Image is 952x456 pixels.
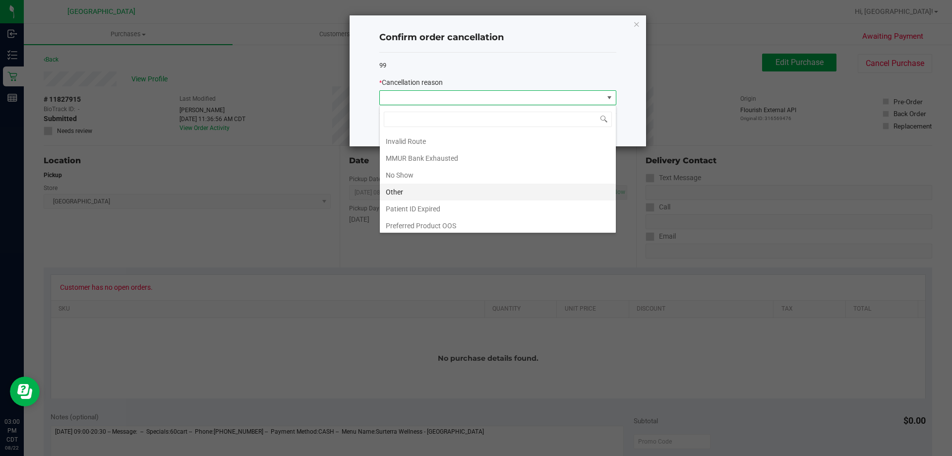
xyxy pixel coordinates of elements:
span: 99 [379,62,386,69]
span: Cancellation reason [382,78,443,86]
li: Preferred Product OOS [380,217,616,234]
li: MMUR Bank Exhausted [380,150,616,167]
button: Close [633,18,640,30]
h4: Confirm order cancellation [379,31,616,44]
li: Other [380,184,616,200]
li: Invalid Route [380,133,616,150]
iframe: Resource center [10,377,40,406]
li: No Show [380,167,616,184]
li: Patient ID Expired [380,200,616,217]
